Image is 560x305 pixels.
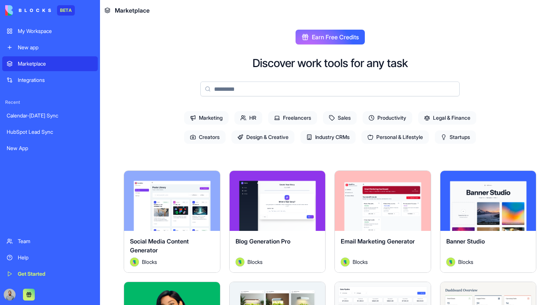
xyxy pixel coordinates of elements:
[312,33,359,42] span: Earn Free Credits
[268,111,317,125] span: Freelancers
[296,30,365,44] button: Earn Free Credits
[5,5,51,16] img: logo
[130,238,189,254] span: Social Media Content Generator
[184,130,226,144] span: Creators
[18,270,93,278] div: Get Started
[18,254,93,261] div: Help
[18,238,93,245] div: Team
[5,5,75,16] a: BETA
[341,237,425,258] div: Email Marketing Generator
[2,141,98,156] a: New App
[435,130,476,144] span: Startups
[2,73,98,87] a: Integrations
[247,258,263,266] span: Blocks
[446,258,455,266] img: Avatar
[334,170,431,273] a: Email Marketing GeneratorAvatarBlocks
[115,6,150,15] span: Marketplace
[353,258,368,266] span: Blocks
[236,258,244,266] img: Avatar
[130,237,214,258] div: Social Media Content Generator
[361,130,429,144] span: Personal & Lifestyle
[130,258,139,266] img: Avatar
[2,266,98,281] a: Get Started
[7,145,93,152] div: New App
[236,238,290,245] span: Blog Generation Pro
[446,237,530,258] div: Banner Studio
[231,130,294,144] span: Design & Creative
[236,237,320,258] div: Blog Generation Pro
[341,258,350,266] img: Avatar
[253,56,408,70] h2: Discover work tools for any task
[341,238,415,245] span: Email Marketing Generator
[2,56,98,71] a: Marketplace
[4,289,16,301] img: image_123650291_bsq8ao.jpg
[2,24,98,39] a: My Workspace
[18,44,93,51] div: New app
[234,111,262,125] span: HR
[184,111,229,125] span: Marketing
[2,108,98,123] a: Calendar-[DATE] Sync
[446,238,485,245] span: Banner Studio
[124,170,220,273] a: Social Media Content GeneratorAvatarBlocks
[300,130,356,144] span: Industry CRMs
[18,76,93,84] div: Integrations
[2,40,98,55] a: New app
[440,170,537,273] a: Banner StudioAvatarBlocks
[18,60,93,67] div: Marketplace
[363,111,412,125] span: Productivity
[229,170,326,273] a: Blog Generation ProAvatarBlocks
[18,27,93,35] div: My Workspace
[323,111,357,125] span: Sales
[142,258,157,266] span: Blocks
[2,99,98,105] span: Recent
[418,111,476,125] span: Legal & Finance
[2,125,98,139] a: HubSpot Lead Sync
[2,234,98,249] a: Team
[7,112,93,119] div: Calendar-[DATE] Sync
[7,128,93,136] div: HubSpot Lead Sync
[2,250,98,265] a: Help
[57,5,75,16] div: BETA
[458,258,473,266] span: Blocks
